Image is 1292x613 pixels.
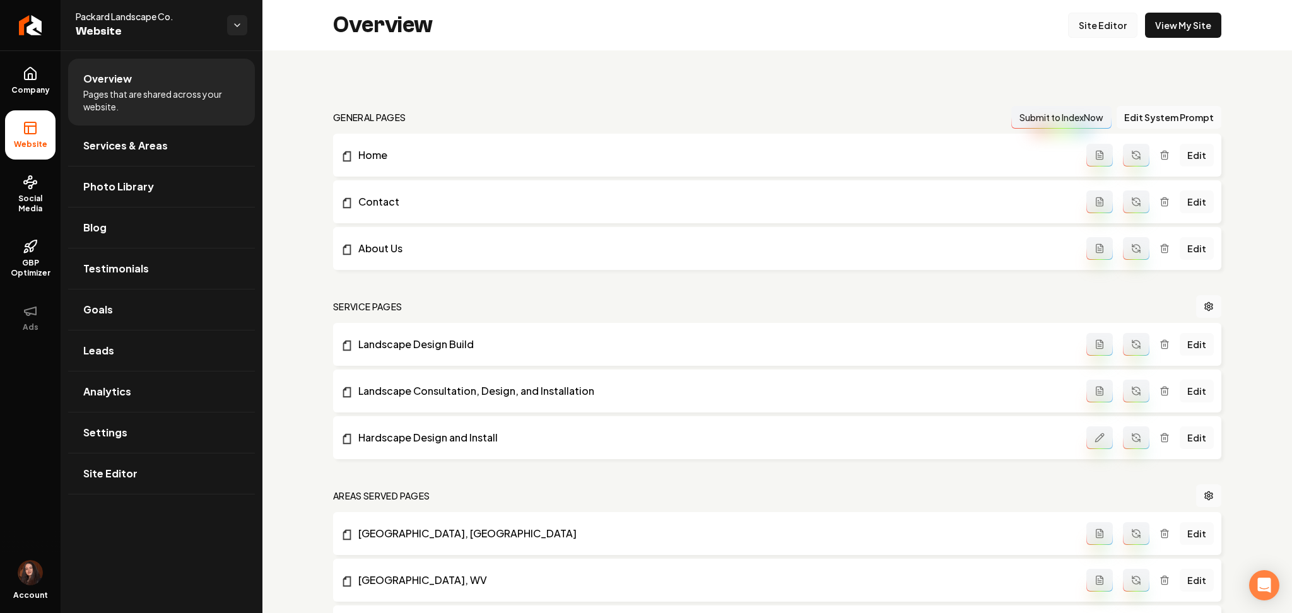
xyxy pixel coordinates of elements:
[1086,144,1113,166] button: Add admin page prompt
[83,302,113,317] span: Goals
[5,258,56,278] span: GBP Optimizer
[68,166,255,207] a: Photo Library
[333,300,402,313] h2: Service Pages
[341,148,1086,163] a: Home
[333,489,430,502] h2: Areas Served Pages
[5,165,56,224] a: Social Media
[341,383,1086,399] a: Landscape Consultation, Design, and Installation
[83,466,138,481] span: Site Editor
[5,229,56,288] a: GBP Optimizer
[333,111,406,124] h2: general pages
[13,590,48,600] span: Account
[1011,106,1112,129] button: Submit to IndexNow
[1180,380,1214,402] a: Edit
[83,343,114,358] span: Leads
[1180,426,1214,449] a: Edit
[341,526,1086,541] a: [GEOGRAPHIC_DATA], [GEOGRAPHIC_DATA]
[83,384,131,399] span: Analytics
[5,56,56,105] a: Company
[68,126,255,166] a: Services & Areas
[333,13,433,38] h2: Overview
[341,573,1086,588] a: [GEOGRAPHIC_DATA], WV
[76,23,217,40] span: Website
[1068,13,1137,38] a: Site Editor
[68,412,255,453] a: Settings
[1145,13,1221,38] a: View My Site
[341,241,1086,256] a: About Us
[68,289,255,330] a: Goals
[1117,106,1221,129] button: Edit System Prompt
[18,560,43,585] button: Open user button
[1180,522,1214,545] a: Edit
[83,220,107,235] span: Blog
[68,248,255,289] a: Testimonials
[341,194,1086,209] a: Contact
[83,71,132,86] span: Overview
[341,430,1086,445] a: Hardscape Design and Install
[1086,237,1113,260] button: Add admin page prompt
[68,207,255,248] a: Blog
[1180,190,1214,213] a: Edit
[18,560,43,585] img: Delfina Cavallaro
[19,15,42,35] img: Rebolt Logo
[83,138,168,153] span: Services & Areas
[1180,333,1214,356] a: Edit
[1086,380,1113,402] button: Add admin page prompt
[1086,333,1113,356] button: Add admin page prompt
[83,88,240,113] span: Pages that are shared across your website.
[1180,237,1214,260] a: Edit
[83,179,154,194] span: Photo Library
[5,194,56,214] span: Social Media
[18,322,44,332] span: Ads
[83,425,127,440] span: Settings
[1086,190,1113,213] button: Add admin page prompt
[1249,570,1279,600] div: Open Intercom Messenger
[1086,426,1113,449] button: Edit admin page prompt
[1180,144,1214,166] a: Edit
[83,261,149,276] span: Testimonials
[341,337,1086,352] a: Landscape Design Build
[68,371,255,412] a: Analytics
[5,293,56,342] button: Ads
[68,330,255,371] a: Leads
[6,85,55,95] span: Company
[76,10,217,23] span: Packard Landscape Co.
[68,453,255,494] a: Site Editor
[1180,569,1214,592] a: Edit
[9,139,52,149] span: Website
[1086,569,1113,592] button: Add admin page prompt
[1086,522,1113,545] button: Add admin page prompt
